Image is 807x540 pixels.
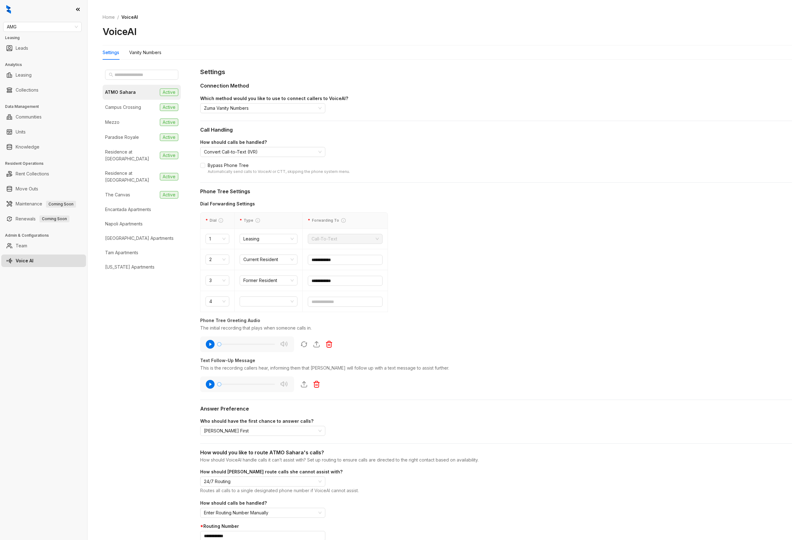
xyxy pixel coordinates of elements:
span: 3 [209,276,226,285]
div: Settings [200,67,792,77]
div: Residence at [GEOGRAPHIC_DATA] [105,170,157,184]
div: Paradise Royale [105,134,139,141]
a: Move Outs [16,183,38,195]
span: Enter Routing Number Manually [204,508,322,517]
span: Kelsey Answers First [204,426,322,436]
span: Bypass Phone Tree [205,162,353,175]
span: Active [160,152,178,159]
img: logo [6,5,11,14]
a: Knowledge [16,141,39,153]
div: How should [PERSON_NAME] route calls she cannot assist with? [200,468,792,475]
h3: Data Management [5,104,87,109]
div: Who should have the first chance to answer calls? [200,418,792,425]
span: Current Resident [243,255,294,264]
div: Vanity Numbers [129,49,161,56]
div: Tam Apartments [105,249,138,256]
span: Active [160,119,178,126]
li: Knowledge [1,141,86,153]
span: AMG [7,22,78,32]
a: Units [16,126,26,138]
span: VoiceAI [121,14,138,20]
div: Phone Tree Settings [200,188,792,195]
div: Automatically send calls to VoiceAI or CTT, skipping the phone system menu. [208,169,350,175]
a: Home [101,14,116,21]
h2: VoiceAI [103,26,137,38]
span: Active [160,103,178,111]
div: ATMO Sahara [105,89,136,96]
span: search [109,73,113,77]
a: Voice AI [16,255,33,267]
span: Active [160,191,178,199]
div: Napoli Apartments [105,220,143,227]
a: Leads [16,42,28,54]
span: 2 [209,255,226,264]
div: [US_STATE] Apartments [105,264,155,270]
li: Communities [1,111,86,123]
span: 24/7 Routing [204,477,322,486]
li: Collections [1,84,86,96]
li: Leasing [1,69,86,81]
div: Dial Forwarding Settings [200,200,388,207]
li: Voice AI [1,255,86,267]
li: Move Outs [1,183,86,195]
li: Units [1,126,86,138]
span: Call-To-Text [312,234,379,244]
div: Campus Crossing [105,104,141,111]
a: RenewalsComing Soon [16,213,69,225]
li: Rent Collections [1,168,86,180]
h3: Resident Operations [5,161,87,166]
span: Active [160,173,178,180]
div: How should VoiceAI handle calls it can’t assist with? Set up routing to ensure calls are directed... [200,457,792,463]
div: Type [240,218,297,224]
span: Former Resident [243,276,294,285]
div: The Canvas [105,191,130,198]
div: Text Follow-Up Message [200,357,792,364]
a: Team [16,240,27,252]
div: Settings [103,49,119,56]
li: / [117,14,119,21]
span: Convert Call-to-Text (IVR) [204,147,322,157]
a: Rent Collections [16,168,49,180]
a: Leasing [16,69,32,81]
div: This is the recording callers hear, informing them that [PERSON_NAME] will follow up with a text ... [200,365,792,371]
div: Answer Preference [200,405,792,413]
div: Routes all calls to a single designated phone number if VoiceAI cannot assist. [200,487,792,495]
div: Routing Number [200,523,792,530]
div: Encantada Apartments [105,206,151,213]
div: How should calls be handled? [200,500,792,507]
a: Communities [16,111,42,123]
li: Team [1,240,86,252]
div: Mezzo [105,119,119,126]
div: How should calls be handled? [200,139,792,146]
h3: Admin & Configurations [5,233,87,238]
span: Active [160,88,178,96]
div: [GEOGRAPHIC_DATA] Apartments [105,235,174,242]
span: Zuma Vanity Numbers [204,103,322,113]
div: Which method would you like to use to connect callers to VoiceAI? [200,95,792,102]
div: Forwarding To [308,218,383,224]
span: Active [160,134,178,141]
h3: Leasing [5,35,87,41]
div: Connection Method [200,82,792,90]
h3: Analytics [5,62,87,68]
span: Coming Soon [39,215,69,222]
div: How would you like to route ATMO Sahara's calls? [200,449,792,457]
div: Call Handling [200,126,792,134]
span: Leasing [243,234,294,244]
div: Phone Tree Greeting Audio [200,317,792,324]
li: Maintenance [1,198,86,210]
span: Coming Soon [46,201,76,208]
div: The initial recording that plays when someone calls in. [200,325,792,331]
li: Renewals [1,213,86,225]
div: Residence at [GEOGRAPHIC_DATA] [105,149,157,162]
span: 1 [209,234,226,244]
div: Dial [206,218,229,224]
span: 4 [209,297,226,306]
a: Collections [16,84,38,96]
li: Leads [1,42,86,54]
